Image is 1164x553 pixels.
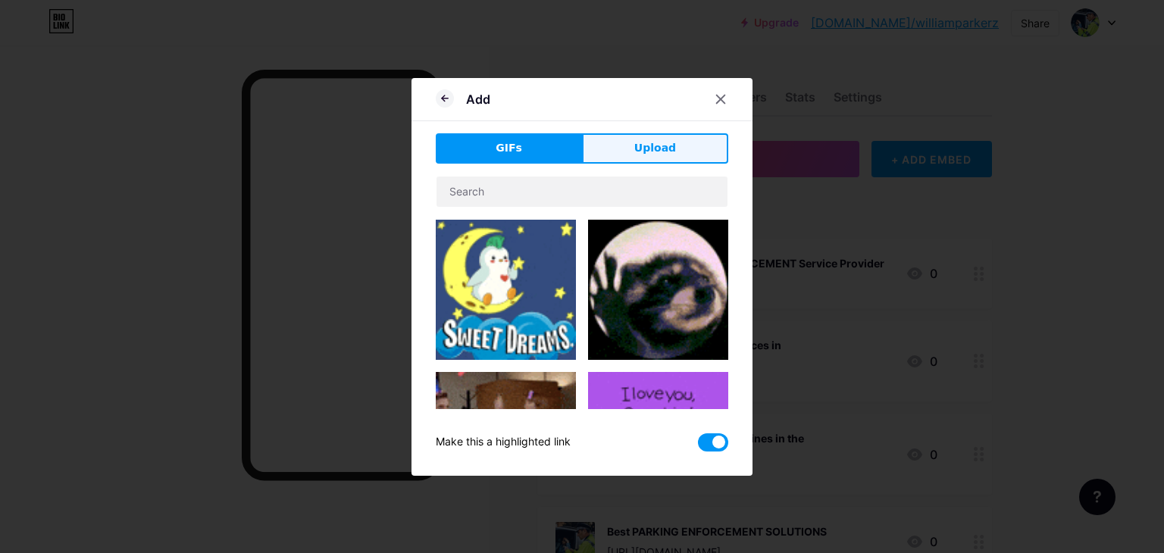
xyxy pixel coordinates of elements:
span: Upload [634,140,676,156]
img: Gihpy [436,372,576,489]
button: GIFs [436,133,582,164]
img: Gihpy [588,220,728,360]
span: GIFs [496,140,522,156]
input: Search [436,177,727,207]
img: Gihpy [588,372,728,512]
div: Add [466,90,490,108]
div: Make this a highlighted link [436,433,571,451]
button: Upload [582,133,728,164]
img: Gihpy [436,220,576,360]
